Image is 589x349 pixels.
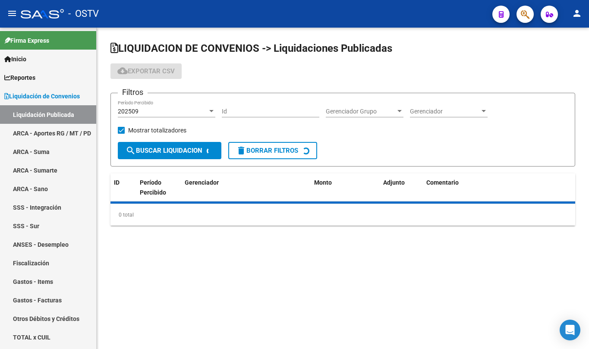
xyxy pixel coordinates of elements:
div: 0 total [110,204,575,226]
span: Mostrar totalizadores [128,125,186,135]
span: Liquidación de Convenios [4,91,80,101]
div: Open Intercom Messenger [560,320,580,340]
span: Reportes [4,73,35,82]
button: Buscar Liquidacion [118,142,221,159]
span: Gerenciador Grupo [326,108,396,115]
mat-icon: cloud_download [117,66,128,76]
mat-icon: person [572,8,582,19]
span: LIQUIDACION DE CONVENIOS -> Liquidaciones Publicadas [110,42,392,54]
span: Período Percibido [140,179,166,196]
span: 202509 [118,108,139,115]
span: ID [114,179,120,186]
span: Comentario [426,179,459,186]
span: Gerenciador [410,108,480,115]
mat-icon: delete [236,145,246,156]
span: Borrar Filtros [236,147,298,154]
span: Firma Express [4,36,49,45]
mat-icon: menu [7,8,17,19]
datatable-header-cell: Período Percibido [136,173,169,211]
button: Exportar CSV [110,63,182,79]
span: Monto [314,179,332,186]
datatable-header-cell: Monto [311,173,380,211]
button: Borrar Filtros [228,142,317,159]
datatable-header-cell: Comentario [423,173,575,211]
span: Inicio [4,54,26,64]
datatable-header-cell: ID [110,173,136,211]
h3: Filtros [118,86,148,98]
span: Exportar CSV [117,67,175,75]
span: Gerenciador [185,179,219,186]
datatable-header-cell: Gerenciador [181,173,311,211]
mat-icon: search [126,145,136,156]
span: Buscar Liquidacion [126,147,202,154]
span: - OSTV [68,4,99,23]
datatable-header-cell: Adjunto [380,173,423,211]
span: Adjunto [383,179,405,186]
